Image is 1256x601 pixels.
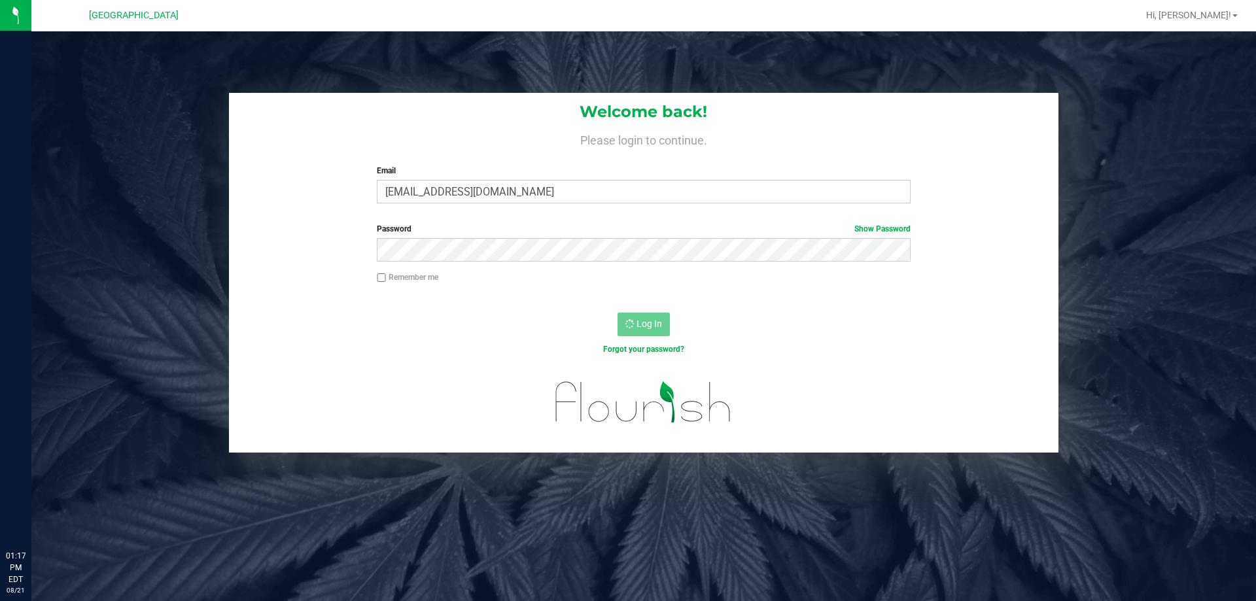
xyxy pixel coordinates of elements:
[377,224,411,233] span: Password
[618,313,670,336] button: Log In
[229,131,1058,146] h4: Please login to continue.
[229,103,1058,120] h1: Welcome back!
[89,10,179,21] span: [GEOGRAPHIC_DATA]
[6,550,26,585] p: 01:17 PM EDT
[603,345,684,354] a: Forgot your password?
[377,271,438,283] label: Remember me
[1146,10,1231,20] span: Hi, [PERSON_NAME]!
[6,585,26,595] p: 08/21
[377,273,386,283] input: Remember me
[377,165,910,177] label: Email
[854,224,911,233] a: Show Password
[637,318,662,329] span: Log In
[540,369,747,436] img: flourish_logo.svg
